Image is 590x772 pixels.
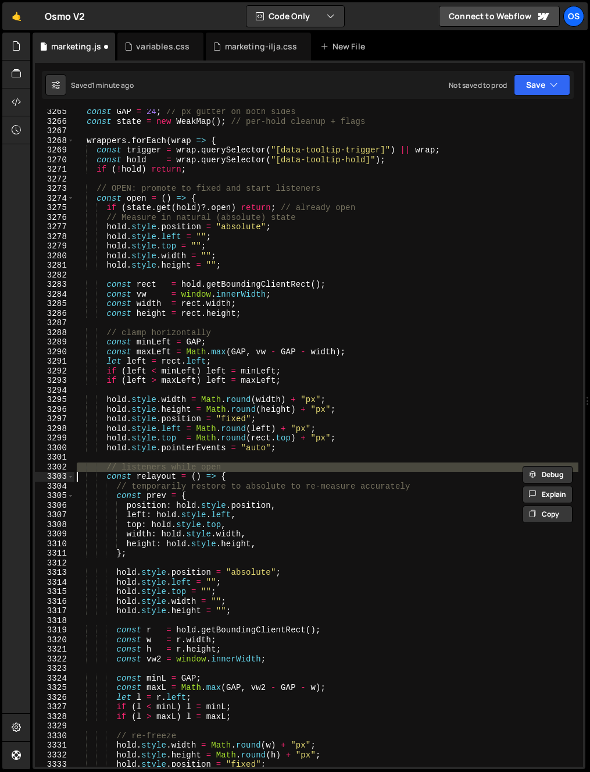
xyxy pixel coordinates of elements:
div: 3266 [35,117,74,127]
div: variables.css [136,41,189,52]
div: 3268 [35,136,74,146]
div: 3332 [35,750,74,760]
div: 3270 [35,155,74,165]
div: Saved [71,80,134,90]
div: 3280 [35,251,74,261]
div: marketing.js [51,41,101,52]
div: 3289 [35,337,74,347]
div: 3282 [35,271,74,280]
div: 1 minute ago [92,80,134,90]
a: Os [563,6,584,27]
a: 🤙 [2,2,31,30]
div: 3329 [35,721,74,731]
div: 3318 [35,616,74,626]
div: Osmo V2 [45,9,85,23]
div: 3287 [35,318,74,328]
div: 3320 [35,635,74,645]
div: New File [320,41,369,52]
div: 3321 [35,645,74,654]
div: 3328 [35,712,74,722]
div: 3273 [35,184,74,194]
div: 3286 [35,309,74,319]
div: 3309 [35,529,74,539]
div: 3272 [35,175,74,184]
div: 3314 [35,578,74,588]
div: 3292 [35,367,74,376]
div: 3283 [35,280,74,290]
a: Connect to Webflow [439,6,560,27]
div: 3326 [35,693,74,703]
div: 3276 [35,213,74,223]
div: 3294 [35,386,74,396]
div: 3324 [35,674,74,684]
div: 3316 [35,597,74,607]
div: 3301 [35,453,74,463]
div: 3293 [35,376,74,386]
button: Save [514,74,570,95]
div: 3327 [35,702,74,712]
div: 3307 [35,510,74,520]
div: 3267 [35,126,74,136]
div: Not saved to prod [449,80,507,90]
div: 3306 [35,501,74,511]
div: 3312 [35,558,74,568]
button: Code Only [246,6,344,27]
div: 3299 [35,433,74,443]
div: 3300 [35,443,74,453]
button: Debug [523,466,573,483]
div: 3298 [35,424,74,434]
div: 3310 [35,539,74,549]
div: 3313 [35,568,74,578]
button: Explain [523,486,573,503]
div: 3277 [35,222,74,232]
div: 3305 [35,491,74,501]
div: 3265 [35,107,74,117]
div: 3302 [35,463,74,472]
div: 3322 [35,654,74,664]
div: 3308 [35,520,74,530]
div: 3278 [35,232,74,242]
div: 3331 [35,741,74,750]
div: 3274 [35,194,74,204]
div: 3317 [35,606,74,616]
div: 3303 [35,472,74,482]
div: 3304 [35,482,74,492]
div: 3288 [35,328,74,338]
div: 3325 [35,683,74,693]
div: 3315 [35,587,74,597]
div: marketing-ilja.css [225,41,298,52]
div: 3311 [35,549,74,558]
div: 3285 [35,299,74,309]
div: 3297 [35,414,74,424]
div: 3284 [35,290,74,300]
div: 3279 [35,241,74,251]
div: 3319 [35,625,74,635]
div: 3269 [35,145,74,155]
div: 3330 [35,731,74,741]
div: 3290 [35,347,74,357]
div: 3295 [35,395,74,405]
button: Copy [523,506,573,523]
div: 3333 [35,760,74,770]
div: 3271 [35,165,74,175]
div: 3296 [35,405,74,415]
div: 3275 [35,203,74,213]
div: 3323 [35,664,74,674]
div: 3291 [35,357,74,367]
div: 3281 [35,261,74,271]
